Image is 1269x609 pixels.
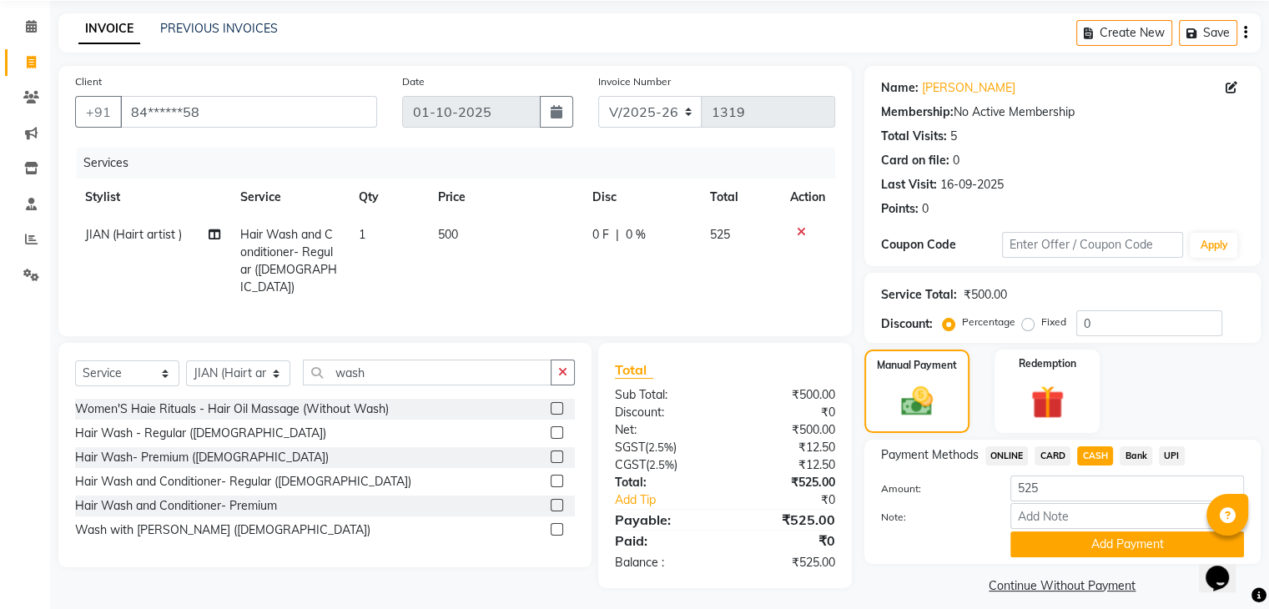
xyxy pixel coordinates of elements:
div: ₹500.00 [725,421,848,439]
span: JIAN (Hairt artist ) [85,227,182,242]
div: Hair Wash - Regular ([DEMOGRAPHIC_DATA]) [75,425,326,442]
span: 525 [710,227,730,242]
a: PREVIOUS INVOICES [160,21,278,36]
span: SGST [615,440,645,455]
input: Search by Name/Mobile/Email/Code [120,96,377,128]
div: Membership: [881,103,954,121]
th: Qty [349,179,428,216]
span: Hair Wash and Conditioner- Regular ([DEMOGRAPHIC_DATA]) [240,227,337,294]
img: _gift.svg [1020,381,1075,423]
a: INVOICE [78,14,140,44]
th: Price [428,179,582,216]
a: [PERSON_NAME] [922,79,1015,97]
label: Note: [869,510,998,525]
label: Client [75,74,102,89]
span: Payment Methods [881,446,979,464]
a: Add Tip [602,491,745,509]
div: 16-09-2025 [940,176,1004,194]
th: Action [780,179,835,216]
div: Sub Total: [602,386,725,404]
div: Service Total: [881,286,957,304]
div: ₹500.00 [725,386,848,404]
label: Redemption [1019,356,1076,371]
label: Fixed [1041,315,1066,330]
button: Save [1179,20,1237,46]
label: Date [402,74,425,89]
div: Card on file: [881,152,949,169]
label: Manual Payment [877,358,957,373]
div: Total: [602,474,725,491]
label: Invoice Number [598,74,671,89]
span: 0 F [592,226,609,244]
div: ( ) [602,439,725,456]
span: 1 [359,227,365,242]
input: Add Note [1010,503,1244,529]
div: ₹525.00 [725,554,848,571]
div: ₹525.00 [725,474,848,491]
div: ₹0 [725,404,848,421]
div: Services [77,148,848,179]
div: Paid: [602,531,725,551]
div: Hair Wash- Premium ([DEMOGRAPHIC_DATA]) [75,449,329,466]
a: Continue Without Payment [868,577,1257,595]
span: | [616,226,619,244]
div: Net: [602,421,725,439]
div: Points: [881,200,919,218]
div: Coupon Code [881,236,1002,254]
span: CARD [1035,446,1070,466]
div: Payable: [602,510,725,530]
input: Amount [1010,476,1244,501]
div: Hair Wash and Conditioner- Regular ([DEMOGRAPHIC_DATA]) [75,473,411,491]
div: Hair Wash and Conditioner- Premium [75,497,277,515]
input: Enter Offer / Coupon Code [1002,232,1184,258]
div: ₹12.50 [725,439,848,456]
div: Total Visits: [881,128,947,145]
div: 5 [950,128,957,145]
div: No Active Membership [881,103,1244,121]
div: Discount: [602,404,725,421]
span: ONLINE [985,446,1029,466]
span: 0 % [626,226,646,244]
input: Search or Scan [303,360,551,385]
div: ₹0 [725,531,848,551]
th: Stylist [75,179,230,216]
span: CGST [615,457,646,472]
div: Wash with [PERSON_NAME] ([DEMOGRAPHIC_DATA]) [75,521,370,539]
th: Total [700,179,780,216]
span: 2.5% [648,440,673,454]
div: ( ) [602,456,725,474]
iframe: chat widget [1199,542,1252,592]
span: Bank [1120,446,1152,466]
th: Disc [582,179,700,216]
div: 0 [922,200,929,218]
img: _cash.svg [891,383,943,420]
div: Name: [881,79,919,97]
label: Percentage [962,315,1015,330]
div: Women'S Haie Rituals - Hair Oil Massage (Without Wash) [75,400,389,418]
div: Discount: [881,315,933,333]
label: Amount: [869,481,998,496]
div: Last Visit: [881,176,937,194]
button: Create New [1076,20,1172,46]
span: Total [615,361,653,379]
div: ₹0 [745,491,847,509]
th: Service [230,179,349,216]
button: Add Payment [1010,531,1244,557]
div: Balance : [602,554,725,571]
span: UPI [1159,446,1185,466]
div: ₹500.00 [964,286,1007,304]
div: 0 [953,152,959,169]
span: CASH [1077,446,1113,466]
div: ₹525.00 [725,510,848,530]
button: +91 [75,96,122,128]
button: Apply [1190,233,1237,258]
span: 500 [438,227,458,242]
span: 2.5% [649,458,674,471]
div: ₹12.50 [725,456,848,474]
